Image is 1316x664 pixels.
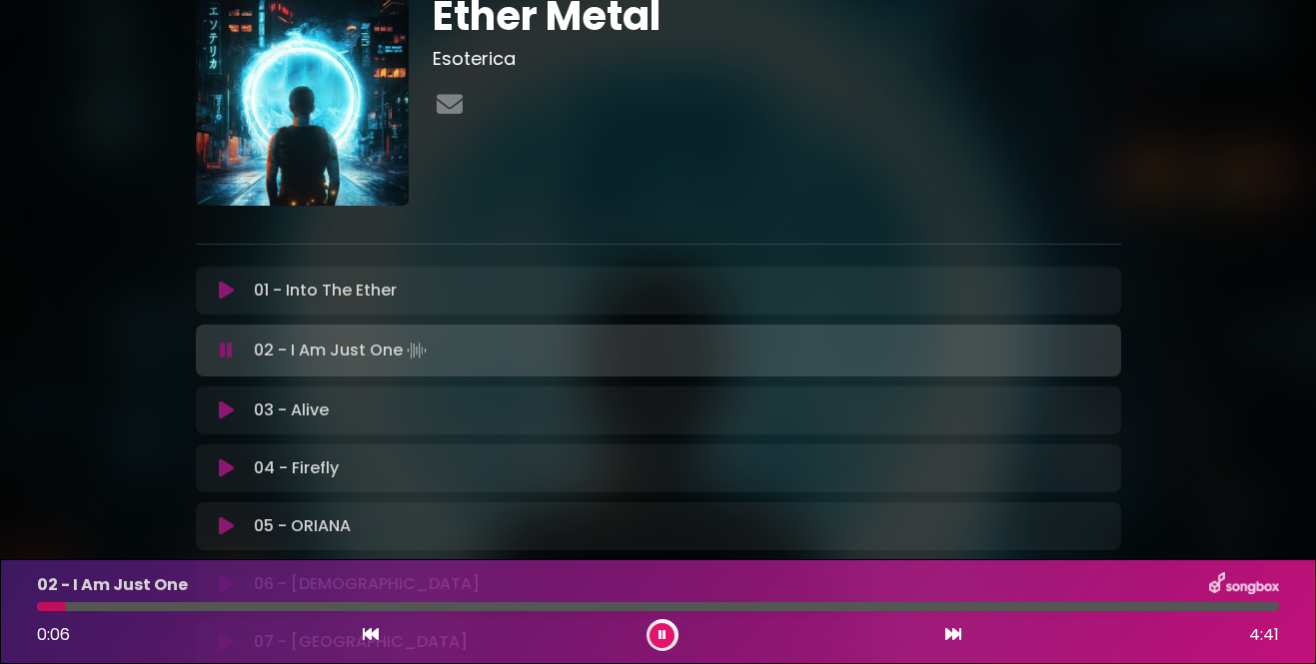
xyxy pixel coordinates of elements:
[37,623,70,646] span: 0:06
[37,573,188,597] p: 02 - I Am Just One
[1249,623,1279,647] span: 4:41
[254,398,329,422] p: 03 - Alive
[433,48,1121,70] h3: Esoterica
[254,336,431,364] p: 02 - I Am Just One
[403,336,431,364] img: waveform4.gif
[254,456,339,480] p: 04 - Firefly
[1209,572,1279,598] img: songbox-logo-white.png
[254,279,397,303] p: 01 - Into The Ether
[254,514,351,538] p: 05 - ORIANA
